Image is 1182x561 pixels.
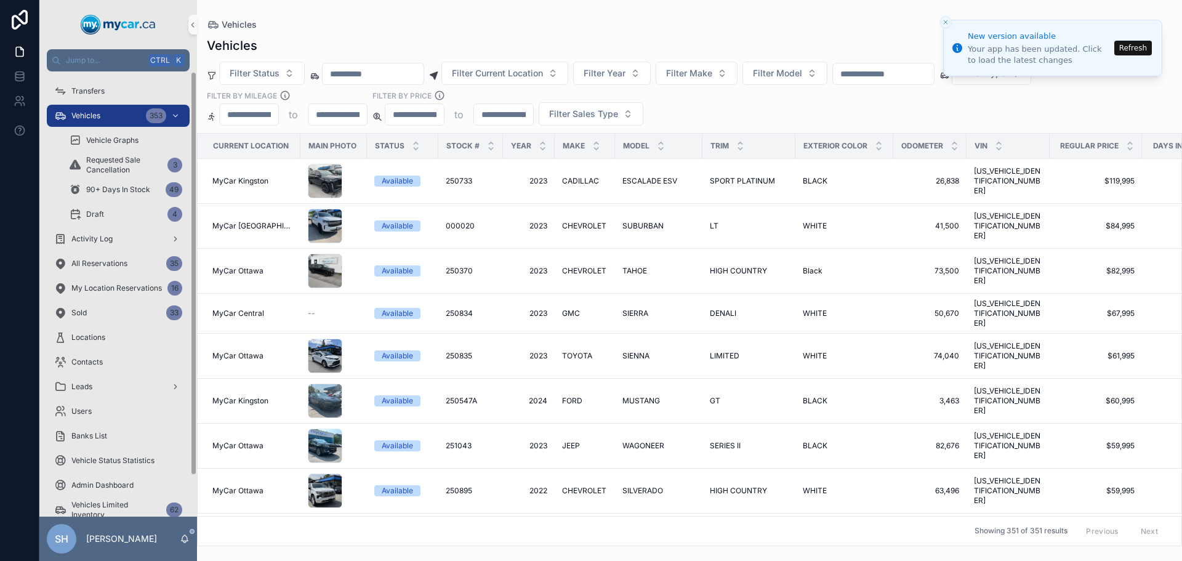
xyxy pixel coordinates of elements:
[584,67,625,79] span: Filter Year
[47,105,190,127] a: Vehicles353
[374,350,431,361] a: Available
[901,351,959,361] a: 74,040
[1057,396,1135,406] a: $60,995
[573,62,651,85] button: Select Button
[975,527,1067,536] span: Showing 351 of 351 results
[374,440,431,451] a: Available
[62,203,190,225] a: Draft4
[446,176,472,186] span: 250733
[166,502,182,517] div: 62
[446,221,475,231] span: 000020
[207,37,257,54] h1: Vehicles
[622,486,695,496] a: SILVERADO
[562,266,606,276] span: CHEVROLET
[803,309,886,318] a: WHITE
[149,54,171,67] span: Ctrl
[446,141,480,151] span: Stock #
[803,441,886,451] a: BLACK
[86,135,139,145] span: Vehicle Graphs
[901,176,959,186] a: 26,838
[974,386,1042,416] a: [US_VEHICLE_IDENTIFICATION_NUMBER]
[212,221,293,231] a: MyCar [GEOGRAPHIC_DATA]
[710,266,788,276] a: HIGH COUNTRY
[622,309,648,318] span: SIERRA
[308,309,315,318] span: --
[71,357,103,367] span: Contacts
[47,351,190,373] a: Contacts
[803,266,822,276] span: Black
[446,309,473,318] span: 250834
[446,486,472,496] span: 250895
[562,221,606,231] span: CHEVROLET
[382,308,413,319] div: Available
[803,441,827,451] span: BLACK
[71,111,100,121] span: Vehicles
[901,221,959,231] a: 41,500
[656,62,738,85] button: Select Button
[710,486,788,496] a: HIGH COUNTRY
[446,441,496,451] a: 251043
[212,441,293,451] a: MyCar Ottawa
[622,396,695,406] a: MUSTANG
[549,108,618,120] span: Filter Sales Type
[47,302,190,324] a: Sold33
[622,396,660,406] span: MUSTANG
[803,141,867,151] span: Exterior Color
[166,256,182,271] div: 35
[803,396,827,406] span: BLACK
[562,176,599,186] span: CADILLAC
[974,476,1042,506] a: [US_VEHICLE_IDENTIFICATION_NUMBER]
[562,486,606,496] span: CHEVROLET
[510,396,547,406] a: 2024
[382,265,413,276] div: Available
[212,351,263,361] span: MyCar Ottawa
[446,351,472,361] span: 250835
[710,266,767,276] span: HIGH COUNTRY
[901,266,959,276] span: 73,500
[803,221,886,231] a: WHITE
[968,30,1111,42] div: New version available
[47,450,190,472] a: Vehicle Status Statistics
[622,441,695,451] a: WAGONEER
[510,486,547,496] a: 2022
[510,309,547,318] a: 2023
[803,266,886,276] a: Black
[710,396,788,406] a: GT
[510,441,547,451] a: 2023
[374,308,431,319] a: Available
[47,499,190,521] a: Vehicles Limited Inventory62
[1057,351,1135,361] a: $61,995
[47,228,190,250] a: Activity Log
[939,16,952,28] button: Close toast
[974,341,1042,371] span: [US_VEHICLE_IDENTIFICATION_NUMBER]
[1114,41,1152,55] button: Refresh
[974,299,1042,328] a: [US_VEHICLE_IDENTIFICATION_NUMBER]
[710,396,720,406] span: GT
[562,309,580,318] span: GMC
[623,141,649,151] span: Model
[81,15,156,34] img: App logo
[372,90,432,101] label: FILTER BY PRICE
[562,309,608,318] a: GMC
[62,154,190,176] a: Requested Sale Cancellation3
[622,441,664,451] span: WAGONEER
[146,108,166,123] div: 353
[446,176,496,186] a: 250733
[167,281,182,296] div: 16
[446,266,473,276] span: 250370
[212,176,268,186] span: MyCar Kingston
[562,351,608,361] a: TOYOTA
[446,266,496,276] a: 250370
[710,176,775,186] span: SPORT PLATINUM
[901,309,959,318] span: 50,670
[71,480,134,490] span: Admin Dashboard
[47,49,190,71] button: Jump to...CtrlK
[71,86,105,96] span: Transfers
[374,485,431,496] a: Available
[308,141,356,151] span: Main Photo
[47,252,190,275] a: All Reservations35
